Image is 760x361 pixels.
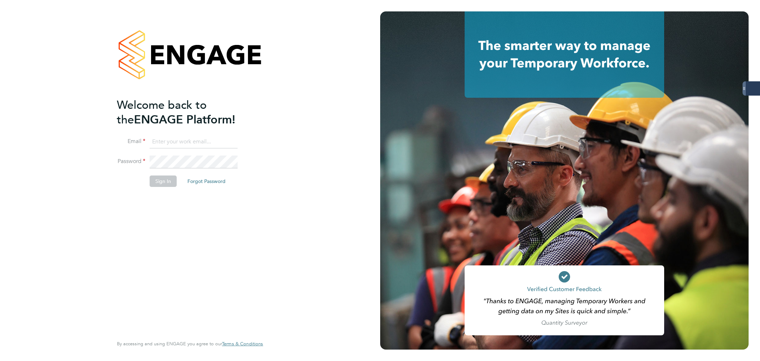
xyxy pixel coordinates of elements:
[117,98,207,127] span: Welcome back to the
[222,341,263,347] a: Terms & Conditions
[117,158,145,165] label: Password
[150,136,238,148] input: Enter your work email...
[117,98,256,127] h2: ENGAGE Platform!
[222,341,263,347] span: Terms & Conditions
[150,176,177,187] button: Sign In
[182,176,231,187] button: Forgot Password
[227,138,235,146] keeper-lock: Open Keeper Popup
[117,138,145,145] label: Email
[117,341,263,347] span: By accessing and using ENGAGE you agree to our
